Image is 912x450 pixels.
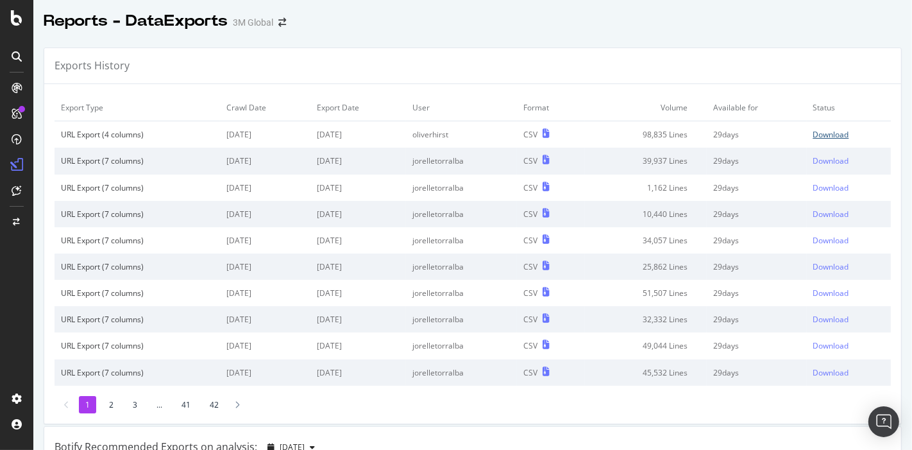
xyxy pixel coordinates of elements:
td: [DATE] [310,121,406,148]
div: CSV [523,261,537,272]
a: Download [813,209,885,220]
div: URL Export (7 columns) [61,209,214,220]
div: Download [813,182,849,193]
td: 29 days [707,201,807,227]
td: 29 days [707,121,807,148]
div: Download [813,155,849,166]
div: Open Intercom Messenger [868,406,899,437]
td: 39,937 Lines [585,148,707,174]
div: arrow-right-arrow-left [278,18,286,27]
td: [DATE] [310,148,406,174]
td: 45,532 Lines [585,359,707,386]
td: jorelletorralba [406,227,517,254]
td: Export Type [55,94,220,121]
li: 41 [175,396,197,413]
td: [DATE] [310,280,406,306]
div: Download [813,235,849,246]
td: User [406,94,517,121]
div: Download [813,340,849,351]
td: jorelletorralba [406,148,517,174]
div: CSV [523,155,537,166]
td: [DATE] [220,306,311,333]
td: jorelletorralba [406,359,517,386]
td: [DATE] [220,333,311,359]
td: Format [517,94,584,121]
div: CSV [523,235,537,246]
td: [DATE] [310,254,406,280]
td: jorelletorralba [406,175,517,201]
td: [DATE] [220,280,311,306]
td: [DATE] [220,201,311,227]
td: 10,440 Lines [585,201,707,227]
div: Reports - DataExports [44,10,228,32]
div: URL Export (7 columns) [61,261,214,272]
a: Download [813,129,885,140]
td: 29 days [707,254,807,280]
td: [DATE] [220,175,311,201]
div: CSV [523,288,537,299]
div: URL Export (7 columns) [61,288,214,299]
div: URL Export (7 columns) [61,235,214,246]
td: 98,835 Lines [585,121,707,148]
li: 1 [79,396,96,413]
a: Download [813,261,885,272]
div: Download [813,367,849,378]
div: CSV [523,314,537,325]
div: CSV [523,209,537,220]
div: CSV [523,182,537,193]
div: URL Export (7 columns) [61,340,214,351]
td: [DATE] [310,306,406,333]
td: jorelletorralba [406,254,517,280]
div: CSV [523,340,537,351]
td: jorelletorralba [406,201,517,227]
div: Download [813,288,849,299]
td: [DATE] [220,121,311,148]
td: [DATE] [220,227,311,254]
td: jorelletorralba [406,280,517,306]
td: 29 days [707,306,807,333]
td: 51,507 Lines [585,280,707,306]
div: 3M Global [233,16,273,29]
div: CSV [523,129,537,140]
a: Download [813,235,885,246]
td: 29 days [707,227,807,254]
a: Download [813,182,885,193]
td: [DATE] [310,201,406,227]
li: ... [150,396,169,413]
td: 29 days [707,148,807,174]
td: 1,162 Lines [585,175,707,201]
td: 29 days [707,175,807,201]
div: Download [813,261,849,272]
div: URL Export (7 columns) [61,182,214,193]
td: oliverhirst [406,121,517,148]
a: Download [813,155,885,166]
div: Download [813,129,849,140]
div: URL Export (4 columns) [61,129,214,140]
td: jorelletorralba [406,333,517,359]
div: URL Export (7 columns) [61,314,214,325]
td: [DATE] [220,148,311,174]
td: 32,332 Lines [585,306,707,333]
td: 29 days [707,333,807,359]
td: [DATE] [220,359,311,386]
div: Exports History [55,58,130,73]
a: Download [813,314,885,325]
a: Download [813,288,885,299]
td: [DATE] [310,359,406,386]
td: [DATE] [310,333,406,359]
div: Download [813,209,849,220]
li: 42 [203,396,225,413]
td: Status [807,94,891,121]
td: 49,044 Lines [585,333,707,359]
div: CSV [523,367,537,378]
li: 3 [126,396,144,413]
div: URL Export (7 columns) [61,155,214,166]
a: Download [813,367,885,378]
td: Volume [585,94,707,121]
td: [DATE] [310,175,406,201]
td: [DATE] [220,254,311,280]
td: 29 days [707,280,807,306]
td: 34,057 Lines [585,227,707,254]
td: Crawl Date [220,94,311,121]
td: 25,862 Lines [585,254,707,280]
